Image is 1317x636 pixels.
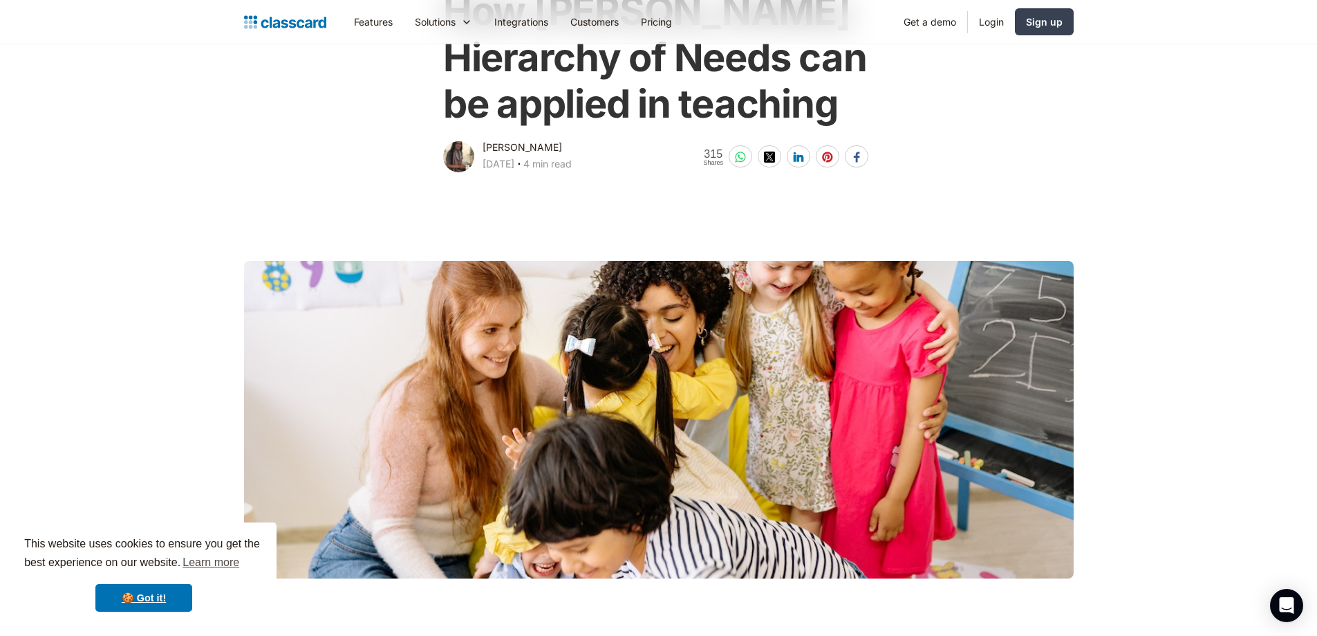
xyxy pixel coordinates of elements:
img: whatsapp-white sharing button [735,152,746,163]
a: Integrations [483,6,559,37]
a: dismiss cookie message [95,584,192,612]
span: Shares [703,160,723,166]
div: Open Intercom Messenger [1270,589,1303,622]
a: Sign up [1015,8,1074,35]
div: 4 min read [523,156,572,172]
div: [DATE] [483,156,514,172]
div: Solutions [404,6,483,37]
a: Customers [559,6,630,37]
a: home [244,12,326,32]
a: Get a demo [893,6,967,37]
img: facebook-white sharing button [851,152,862,163]
div: ‧ [514,156,523,175]
span: 315 [703,148,723,160]
a: Login [968,6,1015,37]
img: pinterest-white sharing button [822,152,833,163]
a: Pricing [630,6,683,37]
img: linkedin-white sharing button [793,152,804,163]
span: This website uses cookies to ensure you get the best experience on our website. [24,536,263,573]
div: Sign up [1026,15,1063,29]
div: [PERSON_NAME] [483,139,562,156]
a: Features [343,6,404,37]
img: twitter-white sharing button [764,152,775,163]
div: Solutions [415,15,456,29]
div: cookieconsent [11,523,277,625]
a: learn more about cookies [180,552,241,573]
